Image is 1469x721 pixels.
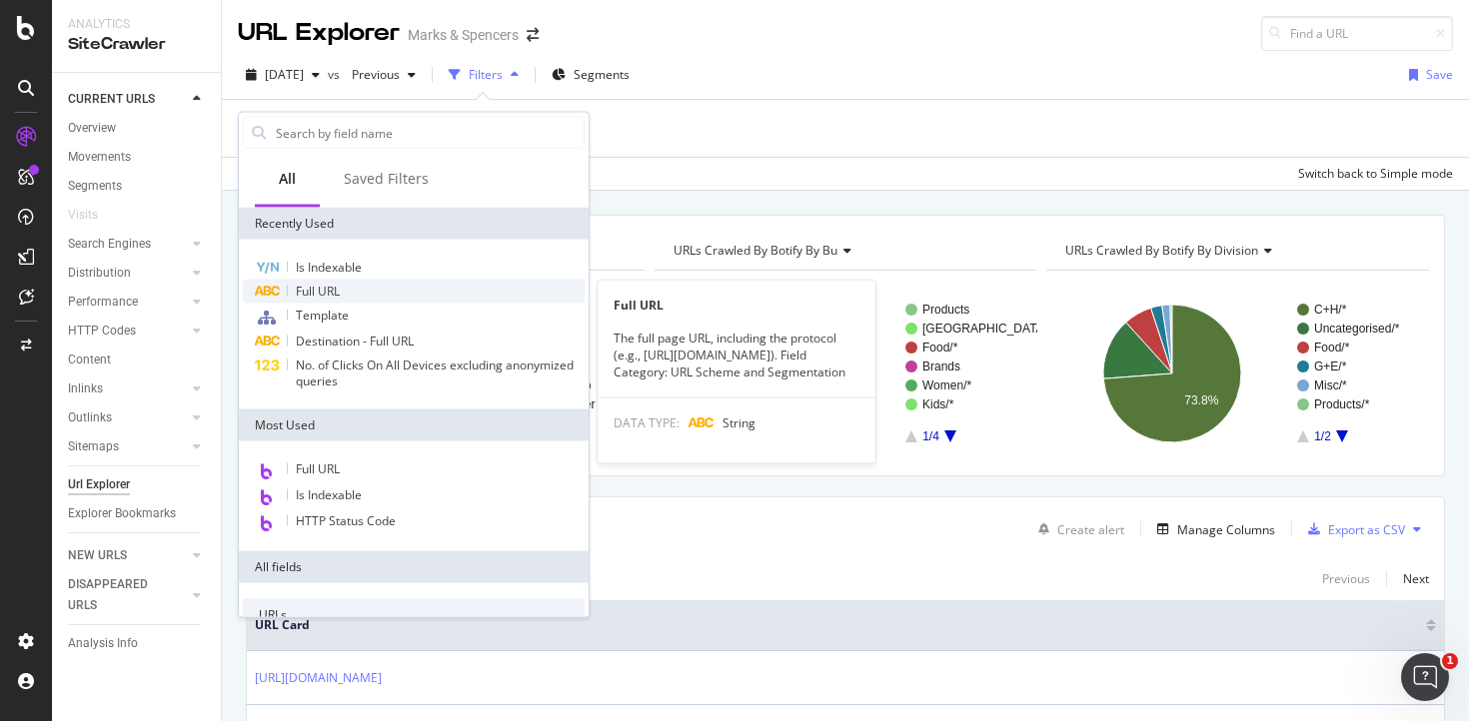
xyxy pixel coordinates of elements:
[1314,397,1370,411] text: Products/*
[68,321,136,342] div: HTTP Codes
[1057,521,1124,538] div: Create alert
[1185,393,1219,407] text: 73.8%
[1061,235,1411,267] h4: URLs Crawled By Botify By division
[922,322,1047,336] text: [GEOGRAPHIC_DATA]
[68,378,187,399] a: Inlinks
[670,235,1019,267] h4: URLs Crawled By Botify By bu
[296,259,362,276] span: Is Indexable
[68,205,118,226] a: Visits
[723,413,755,430] span: String
[68,118,207,139] a: Overview
[68,503,207,524] a: Explorer Bookmarks
[1261,16,1453,51] input: Find a URL
[68,234,187,255] a: Search Engines
[239,208,589,240] div: Recently Used
[922,378,971,392] text: Women/*
[68,350,111,370] div: Content
[598,330,875,380] div: The full page URL, including the protocol (e.g., [URL][DOMAIN_NAME]). Field Category: URL Scheme ...
[68,263,131,284] div: Distribution
[243,599,585,631] div: URLs
[68,407,112,428] div: Outlinks
[1314,360,1347,373] text: G+E/*
[68,350,207,370] a: Content
[238,16,400,50] div: URL Explorer
[296,512,396,529] span: HTTP Status Code
[68,574,169,616] div: DISAPPEARED URLS
[344,59,424,91] button: Previous
[527,28,539,42] div: arrow-right-arrow-left
[441,59,527,91] button: Filters
[255,616,1421,634] span: URL Card
[598,297,875,314] div: Full URL
[68,147,131,168] div: Movements
[68,118,116,139] div: Overview
[296,357,574,389] span: No. of Clicks On All Devices excluding anonymized queries
[239,409,589,441] div: Most Used
[238,59,328,91] button: [DATE]
[1314,429,1331,443] text: 1/2
[296,333,414,350] span: Destination - Full URL
[68,176,122,197] div: Segments
[1314,303,1347,317] text: C+H/*
[1314,341,1350,355] text: Food/*
[68,407,187,428] a: Outlinks
[922,397,954,411] text: Kids/*
[1328,521,1405,538] div: Export as CSV
[1403,566,1429,590] button: Next
[1322,566,1370,590] button: Previous
[239,551,589,583] div: All fields
[68,545,127,566] div: NEW URLS
[68,292,138,313] div: Performance
[68,147,207,168] a: Movements
[68,89,155,110] div: CURRENT URLS
[68,176,207,197] a: Segments
[68,234,151,255] div: Search Engines
[1300,513,1405,545] button: Export as CSV
[68,545,187,566] a: NEW URLS
[614,413,680,430] span: DATA TYPE:
[922,429,939,443] text: 1/4
[344,66,400,83] span: Previous
[408,25,519,45] div: Marks & Spencers
[1065,242,1258,259] span: URLs Crawled By Botify By division
[68,574,187,616] a: DISAPPEARED URLS
[68,633,138,654] div: Analysis Info
[344,169,429,189] div: Saved Filters
[674,242,837,259] span: URLs Crawled By Botify By bu
[68,633,207,654] a: Analysis Info
[68,89,187,110] a: CURRENT URLS
[1442,653,1458,669] span: 1
[1149,517,1275,541] button: Manage Columns
[1403,570,1429,587] div: Next
[68,436,119,457] div: Sitemaps
[68,474,207,495] a: Url Explorer
[68,378,103,399] div: Inlinks
[544,59,638,91] button: Segments
[68,292,187,313] a: Performance
[1314,378,1347,392] text: Misc/*
[68,321,187,342] a: HTTP Codes
[1298,165,1453,182] div: Switch back to Simple mode
[68,263,187,284] a: Distribution
[574,66,630,83] span: Segments
[279,169,296,189] div: All
[1322,570,1370,587] div: Previous
[68,16,205,33] div: Analytics
[1290,158,1453,190] button: Switch back to Simple mode
[296,283,340,300] span: Full URL
[68,503,176,524] div: Explorer Bookmarks
[1046,287,1429,460] div: A chart.
[296,460,340,477] span: Full URL
[1030,513,1124,545] button: Create alert
[255,668,382,688] a: [URL][DOMAIN_NAME]
[296,307,349,324] span: Template
[922,360,960,373] text: Brands
[328,66,344,83] span: vs
[68,205,98,226] div: Visits
[274,118,584,148] input: Search by field name
[265,66,304,83] span: 2025 Aug. 16th
[296,486,362,503] span: Is Indexable
[1426,66,1453,83] div: Save
[68,33,205,56] div: SiteCrawler
[1401,59,1453,91] button: Save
